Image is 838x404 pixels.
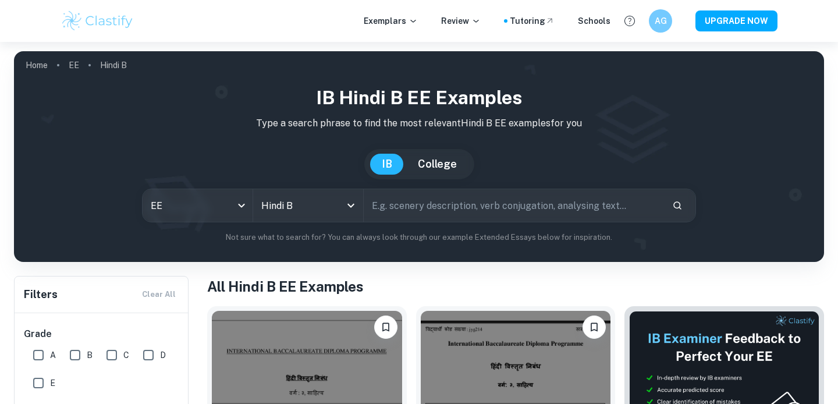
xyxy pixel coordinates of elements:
a: EE [69,57,79,73]
p: Not sure what to search for? You can always look through our example Extended Essays below for in... [23,232,815,243]
button: UPGRADE NOW [695,10,777,31]
button: Help and Feedback [620,11,640,31]
h6: Filters [24,286,58,303]
span: E [50,377,55,389]
h6: AG [654,15,667,27]
p: Exemplars [364,15,418,27]
p: Type a search phrase to find the most relevant Hindi B EE examples for you [23,116,815,130]
p: Review [441,15,481,27]
span: D [160,349,166,362]
a: Home [26,57,48,73]
button: IB [370,154,404,175]
button: Bookmark [374,316,397,339]
button: Bookmark [583,316,606,339]
h1: All Hindi B EE Examples [207,276,824,297]
img: Clastify logo [61,9,134,33]
div: EE [143,189,253,222]
button: Search [667,196,687,215]
h1: IB Hindi B EE examples [23,84,815,112]
p: Hindi B [100,59,127,72]
span: A [50,349,56,362]
button: College [406,154,468,175]
button: AG [649,9,672,33]
span: C [123,349,129,362]
input: E.g. scenery description, verb conjugation, analysing text... [364,189,663,222]
img: profile cover [14,51,824,262]
h6: Grade [24,327,180,341]
span: B [87,349,93,362]
a: Schools [578,15,610,27]
button: Open [343,197,359,214]
a: Tutoring [510,15,555,27]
